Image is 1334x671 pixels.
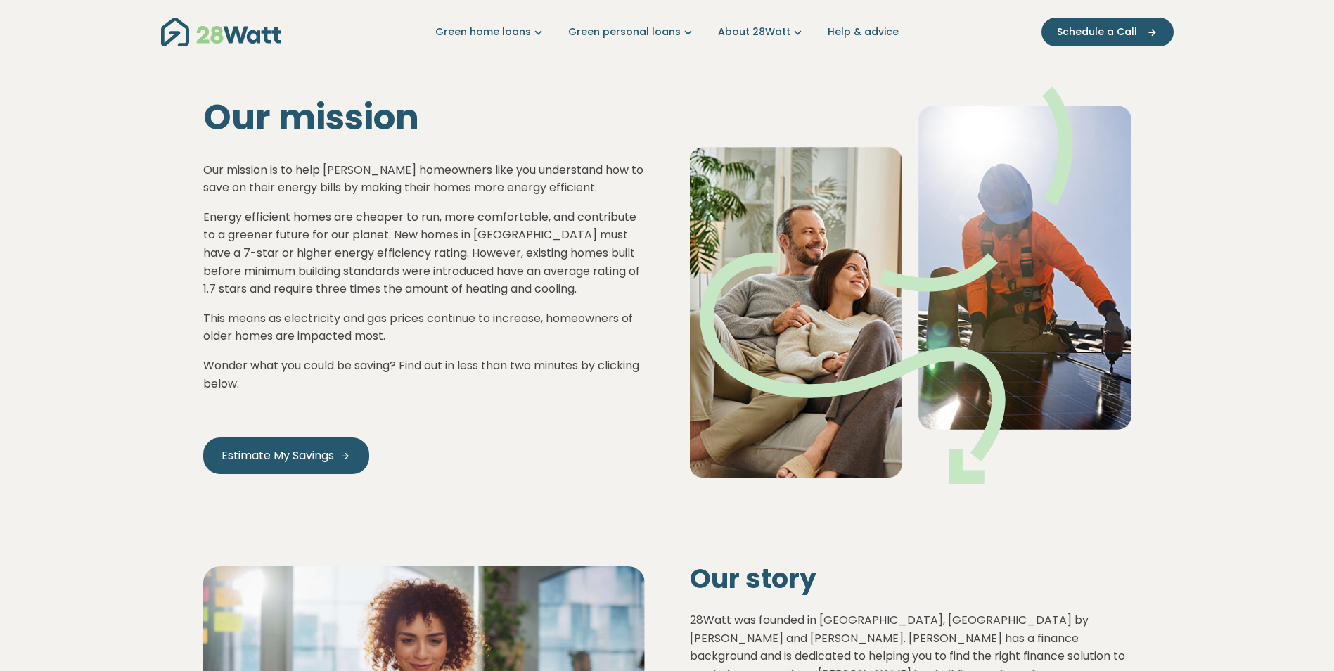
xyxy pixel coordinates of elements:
[1057,25,1137,39] span: Schedule a Call
[568,25,695,39] a: Green personal loans
[161,18,281,46] img: 28Watt
[203,208,645,298] p: Energy efficient homes are cheaper to run, more comfortable, and contribute to a greener future f...
[435,25,546,39] a: Green home loans
[203,161,645,197] p: Our mission is to help [PERSON_NAME] homeowners like you understand how to save on their energy b...
[718,25,805,39] a: About 28Watt
[203,357,645,392] p: Wonder what you could be saving? Find out in less than two minutes by clicking below.
[203,309,645,345] p: This means as electricity and gas prices continue to increase, homeowners of older homes are impa...
[203,437,369,474] a: Estimate My Savings
[222,447,334,464] span: Estimate My Savings
[828,25,899,39] a: Help & advice
[690,563,1131,595] h2: Our story
[203,96,645,139] h1: Our mission
[161,14,1174,50] nav: Main navigation
[1041,18,1174,46] button: Schedule a Call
